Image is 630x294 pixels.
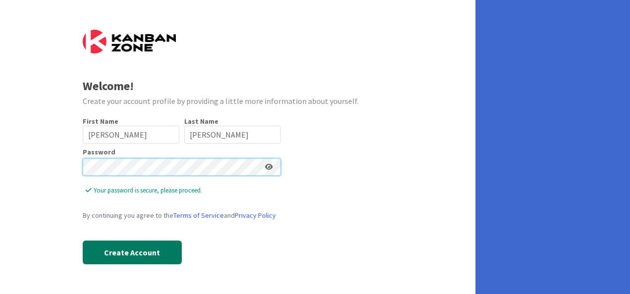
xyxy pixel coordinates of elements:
[235,211,276,220] a: Privacy Policy
[86,186,281,196] span: Your password is secure, please proceed.
[83,241,182,264] button: Create Account
[184,117,218,126] label: Last Name
[83,148,115,155] label: Password
[83,210,281,221] div: By continuing you agree to the and
[83,30,176,53] img: Kanban Zone
[173,211,224,220] a: Terms of Service
[83,117,118,126] label: First Name
[83,77,393,95] div: Welcome!
[83,95,393,107] div: Create your account profile by providing a little more information about yourself.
